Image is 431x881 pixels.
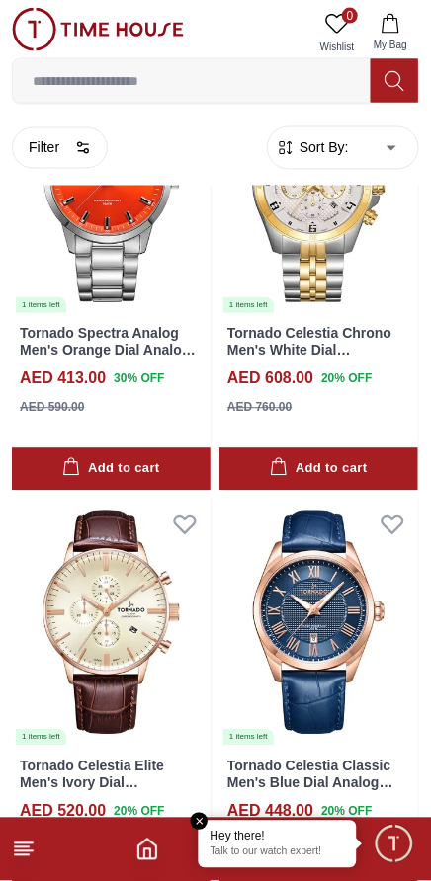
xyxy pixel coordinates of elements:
[191,813,209,831] em: Close tooltip
[211,846,345,860] p: Talk to our watch expert!
[223,297,274,313] div: 1 items left
[362,8,419,58] button: My Bag
[227,399,292,417] div: AED 760.00
[12,448,211,491] button: Add to cart
[12,127,108,169] button: Filter
[114,803,164,821] span: 20 % OFF
[20,326,196,375] a: Tornado Spectra Analog Men's Orange Dial Analog Watch - T23001-SBSO
[227,800,313,824] h4: AED 448.00
[16,297,66,313] div: 1 items left
[227,759,393,808] a: Tornado Celestia Classic Men's Blue Dial Analog Watch - T8007-RLNN
[223,730,274,746] div: 1 items left
[12,65,211,314] a: Tornado Spectra Analog Men's Orange Dial Analog Watch - T23001-SBSO1 items left
[219,499,418,748] a: Tornado Celestia Classic Men's Blue Dial Analog Watch - T8007-RLNN1 items left
[12,8,184,51] img: ...
[296,138,349,158] span: Sort By:
[219,499,418,748] img: Tornado Celestia Classic Men's Blue Dial Analog Watch - T8007-RLNN
[342,8,358,24] span: 0
[62,458,159,481] div: Add to cart
[114,370,164,388] span: 30 % OFF
[270,458,367,481] div: Add to cart
[219,65,418,314] img: Tornado Celestia Chrono Men's White Dial Chronograph Watch - T3149B-TBTW
[20,759,164,824] a: Tornado Celestia Elite Men's Ivory Dial Chronograph Watch - T6102-RLDI
[20,367,106,391] h4: AED 413.00
[227,367,313,391] h4: AED 608.00
[12,499,211,748] a: Tornado Celestia Elite Men's Ivory Dial Chronograph Watch - T6102-RLDI1 items left
[135,838,159,861] a: Home
[20,800,106,824] h4: AED 520.00
[366,38,415,52] span: My Bag
[211,829,345,844] div: Hey there!
[12,65,211,314] img: Tornado Spectra Analog Men's Orange Dial Analog Watch - T23001-SBSO
[321,803,372,821] span: 20 % OFF
[12,499,211,748] img: Tornado Celestia Elite Men's Ivory Dial Chronograph Watch - T6102-RLDI
[219,448,418,491] button: Add to cart
[373,823,416,866] div: Chat Widget
[20,399,84,417] div: AED 590.00
[16,730,66,746] div: 1 items left
[312,40,362,54] span: Wishlist
[312,8,362,58] a: 0Wishlist
[276,138,349,158] button: Sort By:
[219,65,418,314] a: Tornado Celestia Chrono Men's White Dial Chronograph Watch - T3149B-TBTW1 items left
[321,370,372,388] span: 20 % OFF
[227,326,391,391] a: Tornado Celestia Chrono Men's White Dial Chronograph Watch - T3149B-TBTW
